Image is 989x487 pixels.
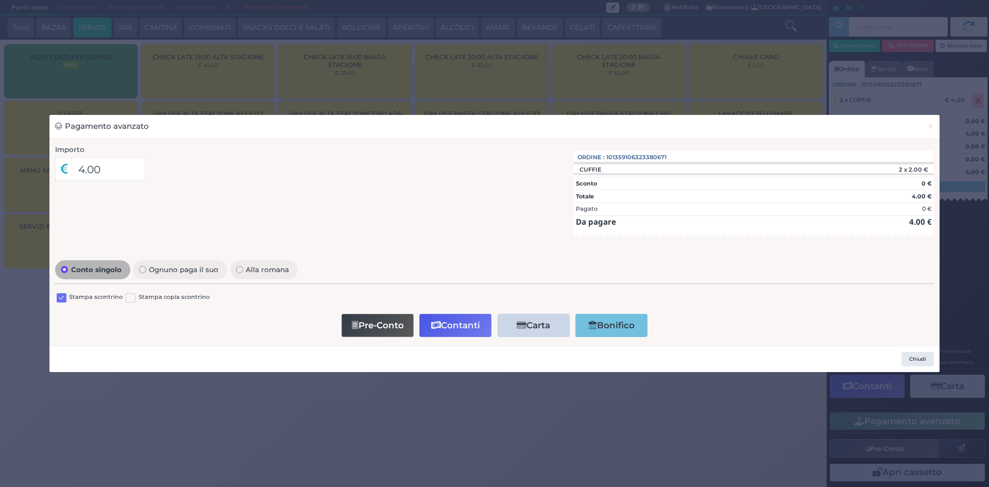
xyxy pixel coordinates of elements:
[909,216,932,227] strong: 4.00 €
[139,293,210,303] label: Stampa copia scontrino
[577,153,605,162] span: Ordine :
[243,266,292,273] span: Alla romana
[146,266,221,273] span: Ognuno paga il suo
[922,115,940,138] button: Chiudi
[844,166,934,173] div: 2 x 2.00 €
[576,216,616,227] strong: Da pagare
[498,314,570,337] button: Carta
[901,352,934,366] button: Chiudi
[912,193,932,200] strong: 4.00 €
[606,153,667,162] span: 101359106323380671
[576,193,594,200] strong: Totale
[927,121,934,132] span: ×
[922,180,932,187] strong: 0 €
[68,266,124,273] span: Conto singolo
[574,166,607,173] div: CUFFIE
[576,180,597,187] strong: Sconto
[575,314,647,337] button: Bonifico
[55,144,84,155] label: Importo
[576,205,598,213] div: Pagato
[72,158,145,180] input: Es. 30.99
[69,293,123,303] label: Stampa scontrino
[419,314,491,337] button: Contanti
[55,121,149,132] h3: Pagamento avanzato
[342,314,414,337] button: Pre-Conto
[922,205,932,213] div: 0 €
